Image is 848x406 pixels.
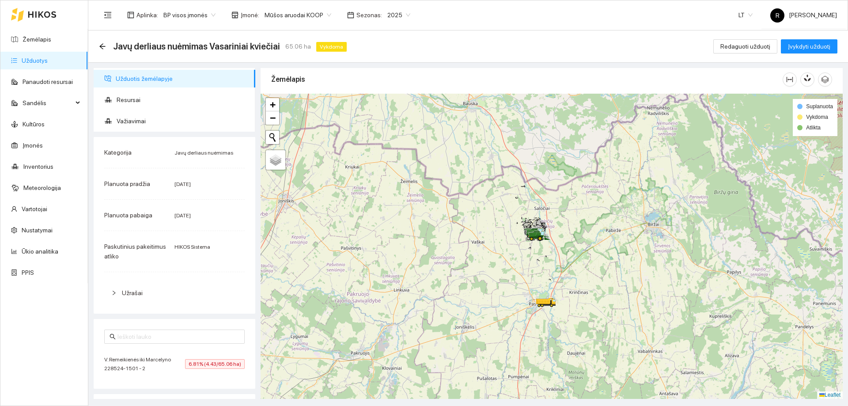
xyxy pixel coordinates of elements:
span: Mūšos aruodai KOOP [265,8,331,22]
span: Planuota pabaiga [104,212,152,219]
button: menu-fold [99,6,117,24]
span: Važiavimai [117,112,248,130]
a: Inventorius [23,163,53,170]
a: Kultūros [23,121,45,128]
div: Žemėlapis [271,67,783,92]
span: layout [127,11,134,19]
a: Meteorologija [23,184,61,191]
span: Įmonė : [241,10,259,20]
span: + [270,99,276,110]
span: Planuota pradžia [104,180,150,187]
div: Atgal [99,43,106,50]
span: Resursai [117,91,248,109]
a: Zoom out [266,111,279,125]
span: Kategorija [104,149,132,156]
span: HIKOS Sistema [174,244,210,250]
a: Įmonės [23,142,43,149]
span: Atlikta [806,125,821,131]
a: Ūkio analitika [22,248,58,255]
span: Suplanuota [806,103,833,110]
a: Užduotys [22,57,48,64]
span: shop [231,11,238,19]
a: Žemėlapis [23,36,51,43]
span: right [111,290,117,296]
button: Redaguoti užduotį [713,39,777,53]
span: search [110,334,116,340]
span: 6.81% (4.43/65.06 ha) [185,359,245,369]
span: [DATE] [174,212,191,219]
span: V. Remeikienės iki Marcelyno 228524-1501 - 2 [104,355,185,373]
a: Panaudoti resursai [23,78,73,85]
span: Sezonas : [356,10,382,20]
a: Nustatymai [22,227,53,234]
a: Leaflet [819,392,840,398]
button: Initiate a new search [266,131,279,144]
span: Vykdoma [316,42,347,52]
span: LT [738,8,753,22]
span: menu-fold [104,11,112,19]
div: Užrašai [104,283,245,303]
span: Užduotis žemėlapyje [116,70,248,87]
span: [PERSON_NAME] [770,11,837,19]
span: calendar [347,11,354,19]
span: 65.06 ha [285,42,311,51]
span: Sandėlis [23,94,73,112]
span: Redaguoti užduotį [720,42,770,51]
a: PPIS [22,269,34,276]
span: Paskutinius pakeitimus atliko [104,243,166,260]
input: Ieškoti lauko [117,332,239,341]
span: [DATE] [174,181,191,187]
a: Layers [266,150,285,170]
a: Redaguoti užduotį [713,43,777,50]
a: Vartotojai [22,205,47,212]
span: Javų derliaus nuėmimas [174,150,233,156]
span: arrow-left [99,43,106,50]
span: column-width [783,76,796,83]
button: Įvykdyti užduotį [781,39,837,53]
span: R [776,8,780,23]
a: Zoom in [266,98,279,111]
button: column-width [783,72,797,87]
span: Vykdoma [806,114,828,120]
span: Javų derliaus nuėmimas Vasariniai kviečiai [113,39,280,53]
span: − [270,112,276,123]
span: BP visos įmonės [163,8,216,22]
span: Aplinka : [136,10,158,20]
span: Užrašai [122,289,143,296]
span: Įvykdyti užduotį [788,42,830,51]
span: 2025 [387,8,410,22]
